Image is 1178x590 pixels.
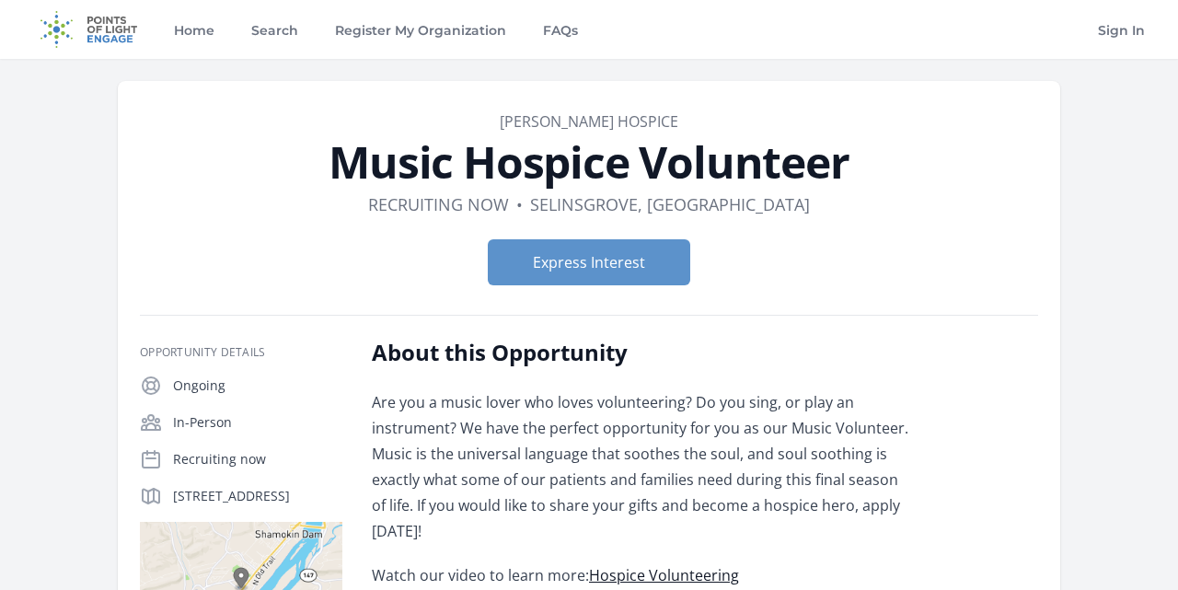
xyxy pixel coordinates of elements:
p: Recruiting now [173,450,342,469]
a: Hospice Volunteering [589,565,739,585]
h1: Music Hospice Volunteer [140,140,1038,184]
dd: Recruiting now [368,191,509,217]
h2: About this Opportunity [372,338,910,367]
div: • [516,191,523,217]
button: Express Interest [488,239,690,285]
h3: Opportunity Details [140,345,342,360]
p: Ongoing [173,376,342,395]
p: [STREET_ADDRESS] [173,487,342,505]
dd: Selinsgrove, [GEOGRAPHIC_DATA] [530,191,810,217]
p: Are you a music lover who loves volunteering? Do you sing, or play an instrument? We have the per... [372,389,910,544]
p: In-Person [173,413,342,432]
p: Watch our video to learn more: [372,562,910,588]
a: [PERSON_NAME] Hospice [500,111,678,132]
